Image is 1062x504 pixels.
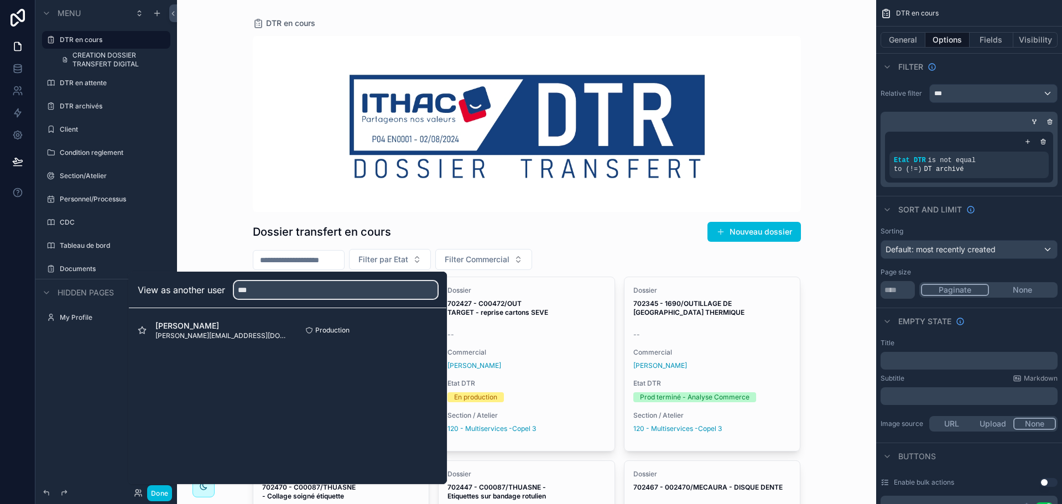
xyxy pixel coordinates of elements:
[881,419,925,428] label: Image source
[931,418,972,430] button: URL
[1013,418,1056,430] button: None
[60,218,164,227] label: CDC
[60,172,164,180] label: Section/Atelier
[58,8,81,19] span: Menu
[925,32,970,48] button: Options
[881,240,1058,259] button: Default: most recently created
[894,478,954,487] label: Enable bulk actions
[58,287,114,298] span: Hidden pages
[898,204,962,215] span: Sort And Limit
[138,283,225,297] h2: View as another user
[886,245,996,254] span: Default: most recently created
[1013,374,1058,383] a: Markdown
[970,32,1014,48] button: Fields
[881,32,925,48] button: General
[60,264,164,273] label: Documents
[55,51,170,69] a: CREATION DOSSIER TRANSFERT DIGITAL
[881,387,1058,405] div: scrollable content
[881,89,925,98] label: Relative filter
[989,284,1056,296] button: None
[1024,374,1058,383] span: Markdown
[60,79,164,87] label: DTR en attente
[155,331,288,340] span: [PERSON_NAME][EMAIL_ADDRESS][DOMAIN_NAME]
[315,326,350,335] span: Production
[155,320,288,331] span: [PERSON_NAME]
[898,61,923,72] span: Filter
[147,485,172,501] button: Done
[921,284,989,296] button: Paginate
[898,316,951,327] span: Empty state
[72,51,164,69] span: CREATION DOSSIER TRANSFERT DIGITAL
[60,195,164,204] label: Personnel/Processus
[60,125,164,134] label: Client
[972,418,1014,430] button: Upload
[60,313,164,322] label: My Profile
[894,157,976,173] span: is not equal to (!=)
[896,9,939,18] span: DTR en cours
[1013,32,1058,48] button: Visibility
[60,35,164,44] label: DTR en cours
[881,352,1058,370] div: scrollable content
[60,102,164,111] label: DTR archivés
[60,241,164,250] label: Tableau de bord
[60,148,164,157] label: Condition reglement
[924,165,964,173] span: DT archivé
[881,374,904,383] label: Subtitle
[898,451,936,462] span: Buttons
[881,227,903,236] label: Sorting
[881,339,894,347] label: Title
[881,268,911,277] label: Page size
[894,157,926,164] span: Etat DTR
